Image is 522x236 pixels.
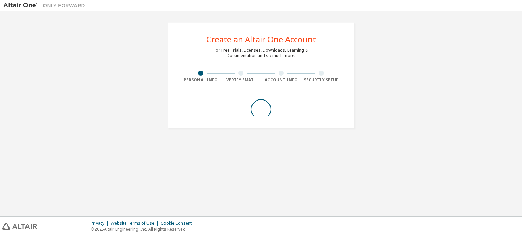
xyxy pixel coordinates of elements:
[214,48,308,58] div: For Free Trials, Licenses, Downloads, Learning & Documentation and so much more.
[221,77,261,83] div: Verify Email
[91,226,196,232] p: © 2025 Altair Engineering, Inc. All Rights Reserved.
[261,77,301,83] div: Account Info
[206,35,316,43] div: Create an Altair One Account
[91,221,111,226] div: Privacy
[180,77,221,83] div: Personal Info
[301,77,342,83] div: Security Setup
[2,223,37,230] img: altair_logo.svg
[3,2,88,9] img: Altair One
[161,221,196,226] div: Cookie Consent
[111,221,161,226] div: Website Terms of Use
